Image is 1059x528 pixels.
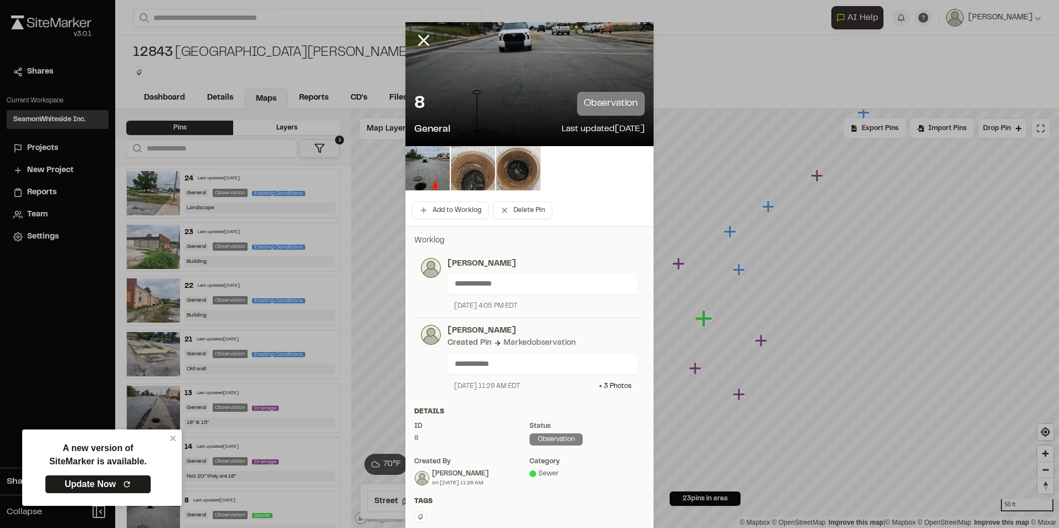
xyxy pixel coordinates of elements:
[529,433,583,446] div: observation
[414,511,426,523] button: Edit Tags
[454,381,520,391] div: [DATE] 11:29 AM EDT
[493,201,552,219] button: Delete Pin
[421,258,441,278] img: photo
[496,146,541,190] img: file
[405,146,450,190] img: file
[432,469,489,479] div: [PERSON_NAME]
[49,442,147,468] p: A new version of SiteMarker is available.
[448,325,638,337] p: [PERSON_NAME]
[454,301,517,311] div: [DATE] 4:05 PM EDT
[45,475,151,494] a: Update Now
[503,337,575,349] div: Marked observation
[414,433,529,443] div: 8
[421,325,441,345] img: photo
[448,337,491,349] div: Created Pin
[415,471,429,485] img: Morgan Beumee
[529,469,645,479] div: Sewer
[169,434,177,443] button: close
[414,122,450,137] p: General
[562,122,645,137] p: Last updated [DATE]
[599,381,631,391] div: + 3 Photo s
[577,92,645,116] p: observation
[448,258,638,270] p: [PERSON_NAME]
[412,201,489,219] button: Add to Worklog
[529,457,645,467] div: category
[414,457,529,467] div: Created by
[414,235,645,247] p: Worklog
[414,407,645,417] div: Details
[529,421,645,431] div: Status
[414,496,645,506] div: Tags
[432,479,489,487] div: on [DATE] 11:29 AM
[451,146,495,190] img: file
[414,93,425,115] p: 8
[414,421,529,431] div: ID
